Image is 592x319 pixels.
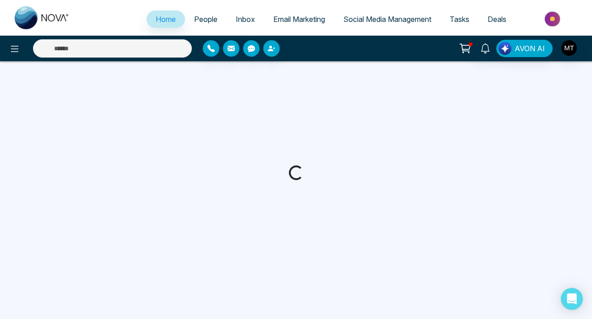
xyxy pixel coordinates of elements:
span: Tasks [450,15,469,24]
a: Email Marketing [264,11,334,28]
a: Tasks [440,11,478,28]
img: Nova CRM Logo [15,6,70,29]
span: Inbox [236,15,255,24]
span: People [194,15,217,24]
a: Home [147,11,185,28]
span: Email Marketing [273,15,325,24]
span: Social Media Management [343,15,431,24]
a: Social Media Management [334,11,440,28]
a: Deals [478,11,516,28]
button: AVON AI [496,40,553,57]
span: Home [156,15,176,24]
img: Lead Flow [499,42,511,55]
a: People [185,11,227,28]
span: Deals [488,15,506,24]
img: User Avatar [561,40,577,56]
a: Inbox [227,11,264,28]
div: Open Intercom Messenger [561,288,583,310]
img: Market-place.gif [520,9,587,29]
span: AVON AI [515,43,545,54]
